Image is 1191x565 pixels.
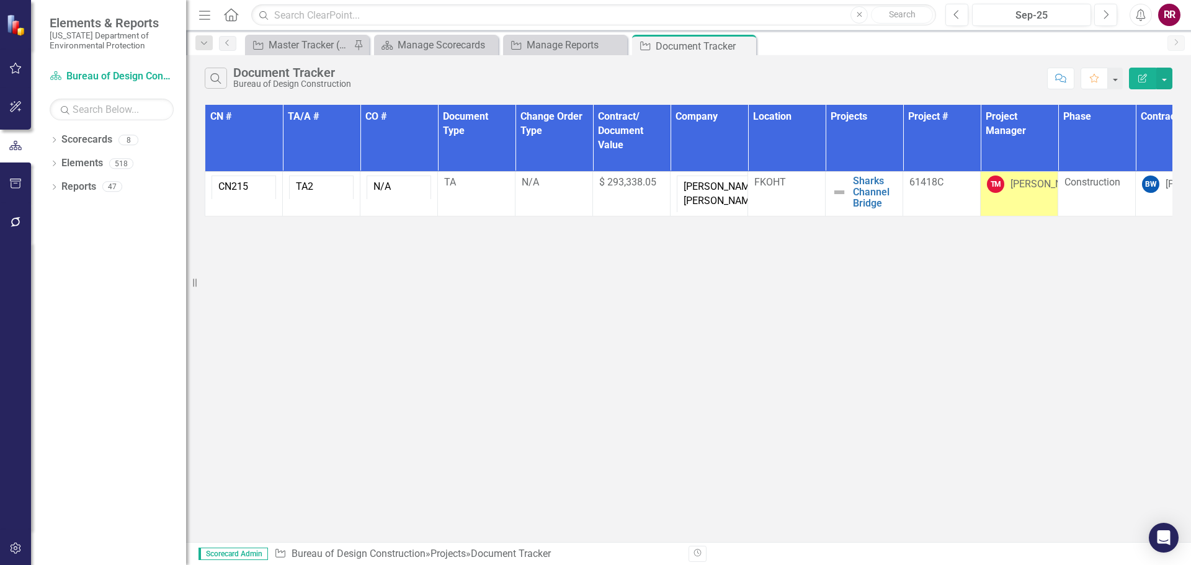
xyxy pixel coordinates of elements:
td: [PERSON_NAME] [PERSON_NAME] [677,176,765,212]
td: Double-Click to Edit [593,172,671,216]
img: Not Defined [832,185,847,200]
div: Bureau of Design Construction [233,79,351,89]
input: Search ClearPoint... [251,4,936,26]
a: Scorecards [61,133,112,147]
td: Double-Click to Edit [283,172,360,216]
div: Manage Scorecards [398,37,495,53]
td: Double-Click to Edit [515,172,593,216]
div: Open Intercom Messenger [1149,523,1179,553]
td: Double-Click to Edit Right Click for Context Menu [826,172,903,216]
div: Document Tracker [656,38,753,54]
div: Manage Reports [527,37,624,53]
td: Double-Click to Edit [1058,172,1136,216]
a: Manage Reports [506,37,624,53]
div: TM [987,176,1004,193]
button: Sep-25 [972,4,1091,26]
div: 47 [102,182,122,192]
td: TA2 [290,176,354,199]
a: Projects [430,548,466,559]
span: Construction [1064,176,1120,188]
a: Bureau of Design Construction [292,548,426,559]
td: Double-Click to Edit [671,172,748,216]
div: » » [274,547,679,561]
div: 518 [109,158,133,169]
span: Search [889,9,916,19]
small: [US_STATE] Department of Environmental Protection [50,30,174,51]
a: Manage Scorecards [377,37,495,53]
td: Double-Click to Edit [981,172,1058,216]
span: FKOHT [754,176,786,188]
a: Master Tracker (External) [248,37,350,53]
td: Double-Click to Edit [748,172,826,216]
button: RR [1158,4,1180,26]
span: Scorecard Admin [198,548,268,560]
td: Double-Click to Edit [205,172,283,216]
button: Search [871,6,933,24]
div: Master Tracker (External) [269,37,350,53]
div: 8 [118,135,138,145]
div: Document Tracker [471,548,551,559]
td: Double-Click to Edit [438,172,515,216]
td: CN215 [212,176,276,199]
div: BW [1142,176,1159,193]
span: N/A [522,176,539,188]
img: ClearPoint Strategy [6,14,28,36]
td: N/A [367,176,431,199]
td: Double-Click to Edit [903,172,981,216]
div: [PERSON_NAME] [1010,177,1085,192]
span: $ 293,338.05 [599,176,656,188]
input: Search Below... [50,99,174,120]
td: Double-Click to Edit [360,172,438,216]
a: Elements [61,156,103,171]
span: TA [444,176,456,188]
a: Reports [61,180,96,194]
div: Document Tracker [233,66,351,79]
p: 61418C [909,176,974,190]
a: Sharks Channel Bridge [853,176,896,208]
div: Sep-25 [976,8,1087,23]
span: Elements & Reports [50,16,174,30]
a: Bureau of Design Construction [50,69,174,84]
